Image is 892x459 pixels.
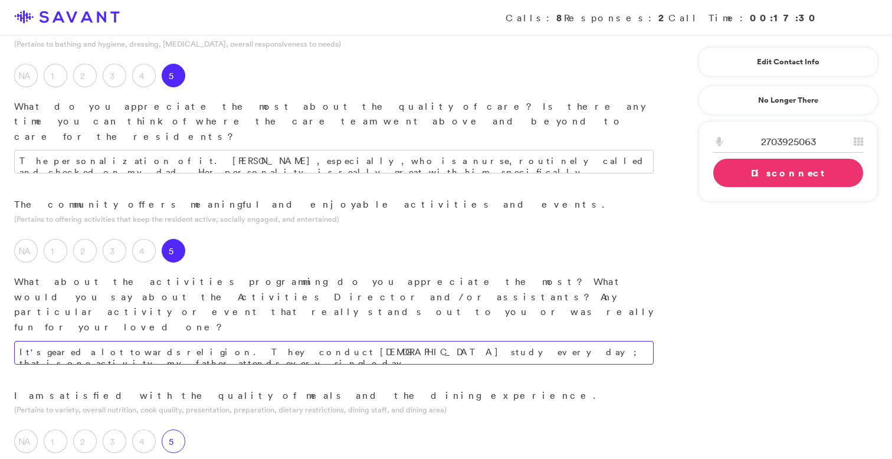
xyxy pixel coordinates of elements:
label: 5 [162,64,185,87]
strong: 2 [658,11,668,24]
label: 3 [103,64,126,87]
strong: 8 [556,11,564,24]
label: NA [14,430,38,453]
p: I am satisfied with the quality of meals and the dining experience. [14,388,654,404]
p: (Pertains to variety, overall nutrition, cook quality, presentation, preparation, dietary restric... [14,404,654,415]
label: 2 [73,239,97,263]
label: 2 [73,430,97,453]
label: NA [14,239,38,263]
strong: 00:17:30 [750,11,819,24]
label: 1 [44,239,67,263]
label: 4 [132,64,156,87]
p: What do you appreciate the most about the quality of care? Is there any time you can think of whe... [14,99,654,145]
label: 4 [132,239,156,263]
label: 4 [132,430,156,453]
a: Edit Contact Info [713,53,863,71]
p: (Pertains to offering activities that keep the resident active, socially engaged, and entertained) [14,214,654,225]
label: 1 [44,64,67,87]
label: NA [14,64,38,87]
label: 3 [103,239,126,263]
label: 5 [162,430,185,453]
a: Disconnect [713,159,863,187]
p: What about the activities programming do you appreciate the most? What would you say about the Ac... [14,274,654,335]
a: No Longer There [698,86,878,115]
label: 3 [103,430,126,453]
p: (Pertains to bathing and hygiene, dressing, [MEDICAL_DATA], overall responsiveness to needs) [14,38,654,50]
label: 1 [44,430,67,453]
label: 2 [73,64,97,87]
label: 5 [162,239,185,263]
p: The community offers meaningful and enjoyable activities and events. [14,197,654,212]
